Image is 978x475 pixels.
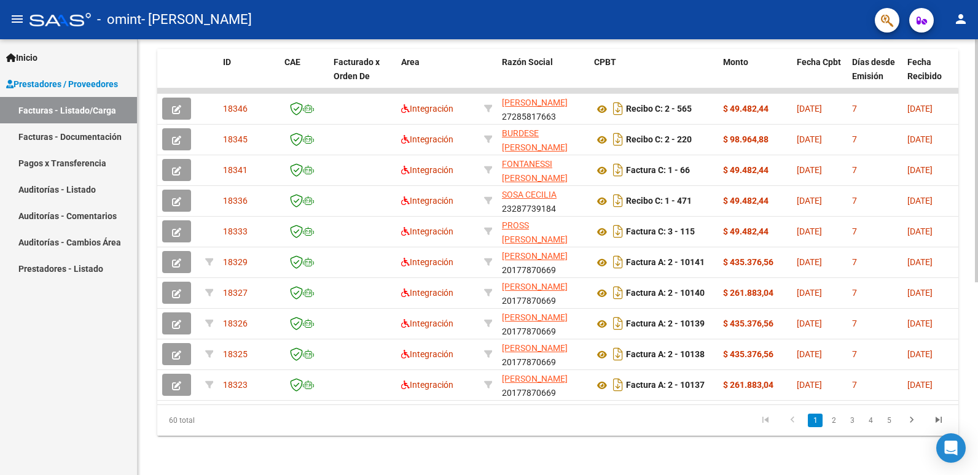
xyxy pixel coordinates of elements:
[401,196,453,206] span: Integración
[723,257,773,267] strong: $ 435.376,56
[797,226,822,236] span: [DATE]
[797,288,822,298] span: [DATE]
[502,343,568,353] span: [PERSON_NAME]
[334,57,380,81] span: Facturado x Orden De
[852,226,857,236] span: 7
[824,410,843,431] li: page 2
[852,165,857,175] span: 7
[502,282,568,292] span: [PERSON_NAME]
[626,319,705,329] strong: Factura A: 2 - 10139
[626,227,695,237] strong: Factura C: 3 - 115
[723,319,773,328] strong: $ 435.376,56
[223,196,248,206] span: 18336
[626,350,705,360] strong: Factura A: 2 - 10138
[626,196,692,206] strong: Recibo C: 1 - 471
[797,165,822,175] span: [DATE]
[797,319,822,328] span: [DATE]
[797,380,822,390] span: [DATE]
[502,341,584,367] div: 20177870669
[401,134,453,144] span: Integración
[141,6,252,33] span: - [PERSON_NAME]
[852,257,857,267] span: 7
[781,414,804,427] a: go to previous page
[223,257,248,267] span: 18329
[218,49,280,103] datatable-header-cell: ID
[852,57,895,81] span: Días desde Emisión
[502,159,568,183] span: FONTANESSI [PERSON_NAME]
[223,349,248,359] span: 18325
[6,77,118,91] span: Prestadores / Proveedores
[6,51,37,64] span: Inicio
[502,98,568,107] span: [PERSON_NAME]
[723,349,773,359] strong: $ 435.376,56
[808,414,823,427] a: 1
[502,126,584,152] div: 27202602431
[589,49,718,103] datatable-header-cell: CPBT
[502,128,568,152] span: BURDESE [PERSON_NAME]
[284,57,300,67] span: CAE
[852,380,857,390] span: 7
[723,104,769,114] strong: $ 49.482,44
[907,165,933,175] span: [DATE]
[497,49,589,103] datatable-header-cell: Razón Social
[502,190,557,199] span: SOSA CECILIA
[797,104,822,114] span: [DATE]
[610,160,626,180] i: Descargar documento
[502,188,584,214] div: 23287739184
[610,191,626,210] i: Descargar documento
[723,288,773,298] strong: $ 261.883,04
[797,349,822,359] span: [DATE]
[502,374,568,384] span: [PERSON_NAME]
[882,414,896,427] a: 5
[843,410,861,431] li: page 3
[626,135,692,145] strong: Recibo C: 2 - 220
[626,104,692,114] strong: Recibo C: 2 - 565
[626,380,705,390] strong: Factura A: 2 - 10137
[852,288,857,298] span: 7
[797,134,822,144] span: [DATE]
[223,104,248,114] span: 18346
[610,344,626,364] i: Descargar documento
[401,288,453,298] span: Integración
[157,405,315,436] div: 60 total
[502,311,584,336] div: 20177870669
[401,104,453,114] span: Integración
[610,252,626,272] i: Descargar documento
[723,226,769,236] strong: $ 49.482,44
[401,319,453,328] span: Integración
[223,57,231,67] span: ID
[502,251,568,261] span: [PERSON_NAME]
[329,49,396,103] datatable-header-cell: Facturado x Orden De
[723,165,769,175] strong: $ 49.482,44
[847,49,902,103] datatable-header-cell: Días desde Emisión
[626,288,705,298] strong: Factura A: 2 - 10140
[907,226,933,236] span: [DATE]
[907,257,933,267] span: [DATE]
[401,380,453,390] span: Integración
[907,319,933,328] span: [DATE]
[223,134,248,144] span: 18345
[953,12,968,26] mat-icon: person
[723,380,773,390] strong: $ 261.883,04
[936,433,966,463] div: Open Intercom Messenger
[723,57,748,67] span: Monto
[401,57,420,67] span: Area
[610,99,626,118] i: Descargar documento
[223,380,248,390] span: 18323
[626,258,705,268] strong: Factura A: 2 - 10141
[626,166,690,176] strong: Factura C: 1 - 66
[223,288,248,298] span: 18327
[907,134,933,144] span: [DATE]
[907,196,933,206] span: [DATE]
[223,165,248,175] span: 18341
[10,12,25,26] mat-icon: menu
[502,218,584,244] div: 23387933654
[401,226,453,236] span: Integración
[502,220,568,244] span: PROSS [PERSON_NAME]
[610,222,626,241] i: Descargar documento
[852,134,857,144] span: 7
[797,57,841,67] span: Fecha Cpbt
[907,380,933,390] span: [DATE]
[594,57,616,67] span: CPBT
[907,57,942,81] span: Fecha Recibido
